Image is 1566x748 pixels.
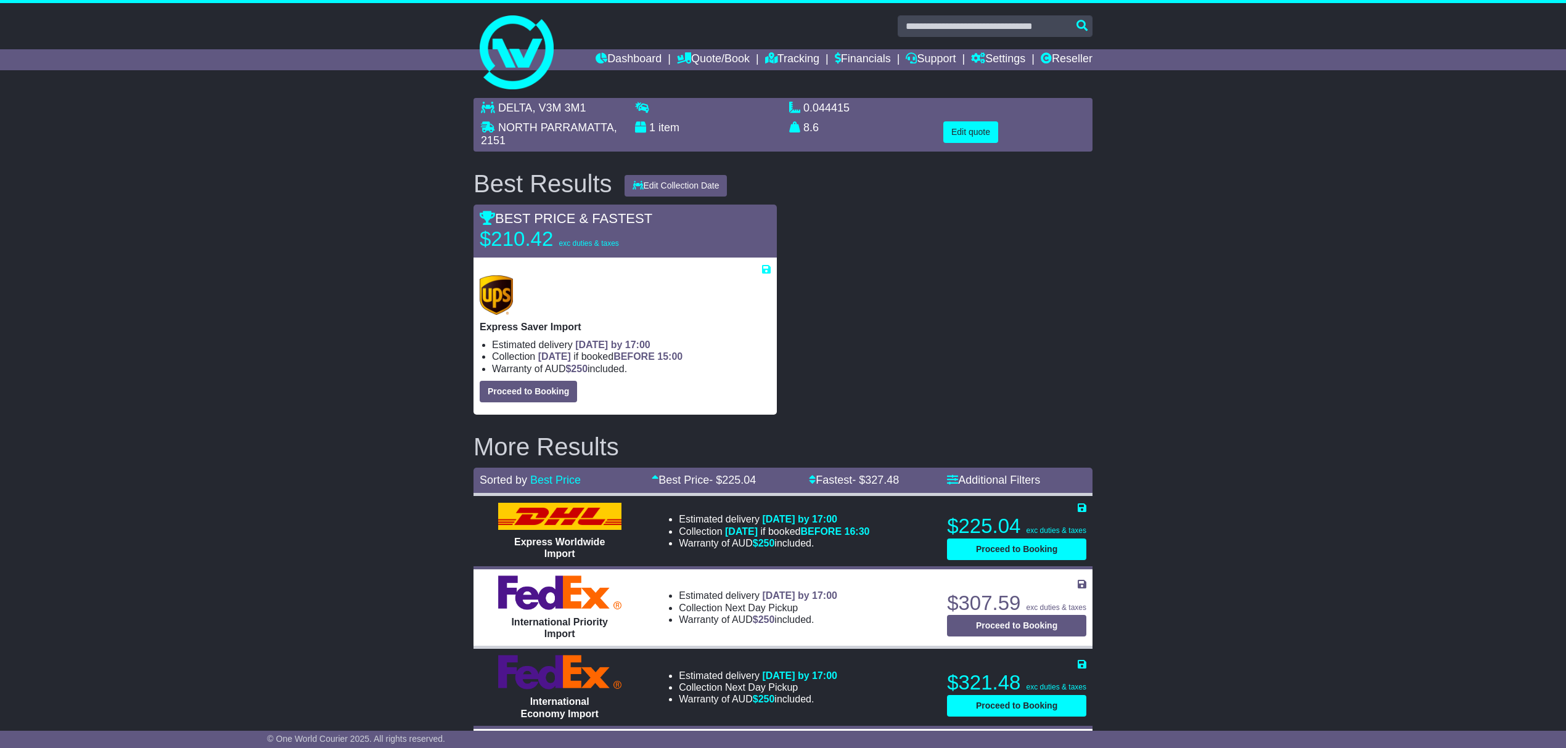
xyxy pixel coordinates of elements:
span: © One World Courier 2025. All rights reserved. [267,734,445,744]
span: $ [753,614,775,625]
span: , 2151 [481,121,617,147]
li: Warranty of AUD included. [679,693,837,705]
span: 250 [758,614,775,625]
span: exc duties & taxes [559,239,618,248]
a: Settings [971,49,1025,70]
p: $321.48 [947,670,1086,695]
span: 250 [571,364,588,374]
li: Warranty of AUD included. [679,614,837,625]
span: exc duties & taxes [1027,603,1086,612]
li: Warranty of AUD included. [492,363,771,375]
a: Quote/Book [677,49,750,70]
span: DELTA [498,102,532,114]
a: Tracking [765,49,819,70]
span: BEST PRICE & FASTEST [480,211,652,226]
a: Best Price [530,474,581,486]
span: item [658,121,679,134]
p: $210.42 [480,227,634,251]
span: Next Day Pickup [725,682,798,693]
p: $225.04 [947,514,1086,539]
span: BEFORE [800,526,842,537]
li: Collection [679,681,837,693]
span: Express Worldwide Import [514,537,605,559]
span: 0.044415 [803,102,850,114]
li: Collection [679,602,837,614]
span: 8.6 [803,121,819,134]
li: Estimated delivery [679,590,837,601]
button: Proceed to Booking [947,695,1086,717]
span: [DATE] by 17:00 [762,514,837,524]
a: Reseller [1041,49,1093,70]
span: [DATE] [725,526,758,537]
span: Sorted by [480,474,527,486]
span: 250 [758,538,775,548]
span: - $ [852,474,899,486]
li: Warranty of AUD included. [679,537,869,549]
button: Proceed to Booking [947,539,1086,560]
li: Estimated delivery [679,670,837,681]
img: FedEx Express: International Economy Import [498,655,621,689]
span: [DATE] [538,351,571,362]
span: - $ [709,474,756,486]
span: if booked [725,526,869,537]
button: Edit Collection Date [625,175,728,197]
a: Best Price- $225.04 [652,474,756,486]
span: $ [753,694,775,704]
span: exc duties & taxes [1027,526,1086,535]
span: International Economy Import [521,696,599,718]
a: Support [906,49,956,70]
img: DHL: Express Worldwide Import [498,503,621,530]
span: 15:00 [657,351,683,362]
span: BEFORE [613,351,655,362]
span: [DATE] by 17:00 [762,670,837,681]
span: [DATE] by 17:00 [575,339,650,350]
div: Best Results [467,170,618,197]
li: Collection [492,351,771,362]
p: Express Saver Import [480,321,771,333]
button: Edit quote [943,121,998,143]
span: 327.48 [865,474,899,486]
a: Additional Filters [947,474,1040,486]
span: International Priority Import [511,617,607,639]
button: Proceed to Booking [480,381,577,402]
li: Estimated delivery [679,513,869,525]
span: 1 [649,121,655,134]
span: NORTH PARRAMATTA [498,121,614,134]
span: $ [565,364,588,374]
a: Financials [835,49,891,70]
span: , V3M 3M1 [532,102,586,114]
h2: More Results [473,433,1093,460]
li: Estimated delivery [492,339,771,351]
p: $307.59 [947,591,1086,616]
span: if booked [538,351,683,362]
span: Next Day Pickup [725,603,798,613]
span: 16:30 [845,526,870,537]
span: $ [753,538,775,548]
button: Proceed to Booking [947,615,1086,636]
a: Fastest- $327.48 [809,474,899,486]
a: Dashboard [596,49,662,70]
span: 225.04 [722,474,756,486]
span: exc duties & taxes [1027,683,1086,691]
img: FedEx Express: International Priority Import [498,575,621,610]
li: Collection [679,526,869,537]
span: 250 [758,694,775,704]
span: [DATE] by 17:00 [762,590,837,601]
img: UPS (new): Express Saver Import [480,275,513,315]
